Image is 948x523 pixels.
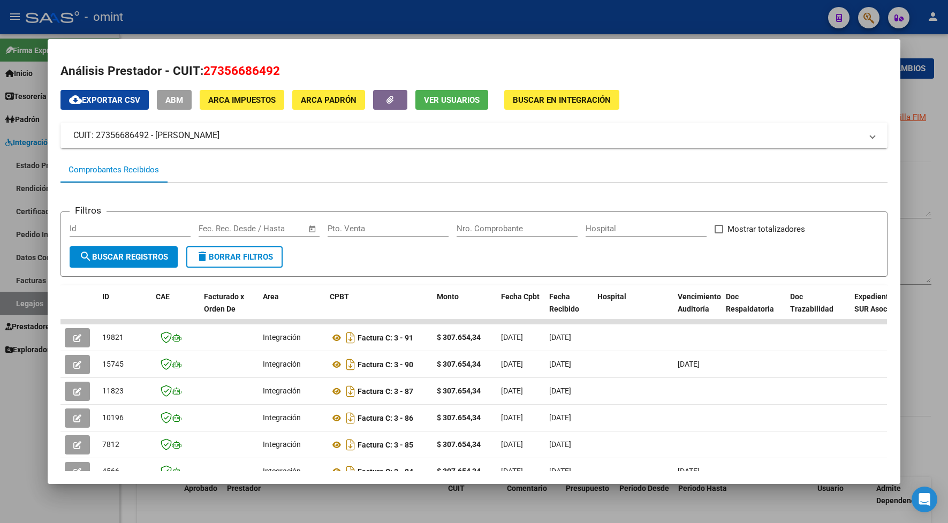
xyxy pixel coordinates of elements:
[252,224,304,233] input: Fecha fin
[593,285,673,332] datatable-header-cell: Hospital
[60,123,888,148] mat-expansion-panel-header: CUIT: 27356686492 - [PERSON_NAME]
[912,487,937,512] div: Open Intercom Messenger
[344,410,358,427] i: Descargar documento
[200,285,259,332] datatable-header-cell: Facturado x Orden De
[208,95,276,105] span: ARCA Impuestos
[501,333,523,342] span: [DATE]
[513,95,611,105] span: Buscar en Integración
[433,285,497,332] datatable-header-cell: Monto
[60,62,888,80] h2: Análisis Prestador - CUIT:
[722,285,786,332] datatable-header-cell: Doc Respaldatoria
[344,436,358,453] i: Descargar documento
[850,285,909,332] datatable-header-cell: Expediente SUR Asociado
[344,356,358,373] i: Descargar documento
[549,360,571,368] span: [DATE]
[437,292,459,301] span: Monto
[259,285,325,332] datatable-header-cell: Area
[102,386,124,395] span: 11823
[854,292,902,313] span: Expediente SUR Asociado
[501,467,523,475] span: [DATE]
[102,440,119,449] span: 7812
[196,252,273,262] span: Borrar Filtros
[437,333,481,342] strong: $ 307.654,34
[549,333,571,342] span: [DATE]
[501,386,523,395] span: [DATE]
[186,246,283,268] button: Borrar Filtros
[196,250,209,263] mat-icon: delete
[497,285,545,332] datatable-header-cell: Fecha Cpbt
[70,246,178,268] button: Buscar Registros
[263,467,301,475] span: Integración
[69,93,82,106] mat-icon: cloud_download
[325,285,433,332] datatable-header-cell: CPBT
[358,441,413,449] strong: Factura C: 3 - 85
[79,250,92,263] mat-icon: search
[358,360,413,369] strong: Factura C: 3 - 90
[292,90,365,110] button: ARCA Padrón
[102,467,119,475] span: 4566
[151,285,200,332] datatable-header-cell: CAE
[263,333,301,342] span: Integración
[415,90,488,110] button: Ver Usuarios
[199,224,242,233] input: Fecha inicio
[263,440,301,449] span: Integración
[165,95,183,105] span: ABM
[102,360,124,368] span: 15745
[501,292,540,301] span: Fecha Cpbt
[673,285,722,332] datatable-header-cell: Vencimiento Auditoría
[358,333,413,342] strong: Factura C: 3 - 91
[437,467,481,475] strong: $ 307.654,34
[790,292,833,313] span: Doc Trazabilidad
[344,329,358,346] i: Descargar documento
[678,467,700,475] span: [DATE]
[501,413,523,422] span: [DATE]
[301,95,357,105] span: ARCA Padrón
[437,440,481,449] strong: $ 307.654,34
[437,413,481,422] strong: $ 307.654,34
[263,292,279,301] span: Area
[263,413,301,422] span: Integración
[70,203,107,217] h3: Filtros
[98,285,151,332] datatable-header-cell: ID
[678,292,721,313] span: Vencimiento Auditoría
[504,90,619,110] button: Buscar en Integración
[102,333,124,342] span: 19821
[727,223,805,236] span: Mostrar totalizadores
[204,292,244,313] span: Facturado x Orden De
[102,413,124,422] span: 10196
[69,164,159,176] div: Comprobantes Recibidos
[263,386,301,395] span: Integración
[344,383,358,400] i: Descargar documento
[726,292,774,313] span: Doc Respaldatoria
[203,64,280,78] span: 27356686492
[60,90,149,110] button: Exportar CSV
[549,413,571,422] span: [DATE]
[501,360,523,368] span: [DATE]
[358,467,413,476] strong: Factura C: 3 - 84
[549,440,571,449] span: [DATE]
[501,440,523,449] span: [DATE]
[344,463,358,480] i: Descargar documento
[424,95,480,105] span: Ver Usuarios
[200,90,284,110] button: ARCA Impuestos
[597,292,626,301] span: Hospital
[156,292,170,301] span: CAE
[79,252,168,262] span: Buscar Registros
[678,360,700,368] span: [DATE]
[437,360,481,368] strong: $ 307.654,34
[358,414,413,422] strong: Factura C: 3 - 86
[549,467,571,475] span: [DATE]
[263,360,301,368] span: Integración
[69,95,140,105] span: Exportar CSV
[549,292,579,313] span: Fecha Recibido
[545,285,593,332] datatable-header-cell: Fecha Recibido
[73,129,862,142] mat-panel-title: CUIT: 27356686492 - [PERSON_NAME]
[358,387,413,396] strong: Factura C: 3 - 87
[157,90,192,110] button: ABM
[549,386,571,395] span: [DATE]
[102,292,109,301] span: ID
[437,386,481,395] strong: $ 307.654,34
[330,292,349,301] span: CPBT
[786,285,850,332] datatable-header-cell: Doc Trazabilidad
[306,223,318,235] button: Open calendar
